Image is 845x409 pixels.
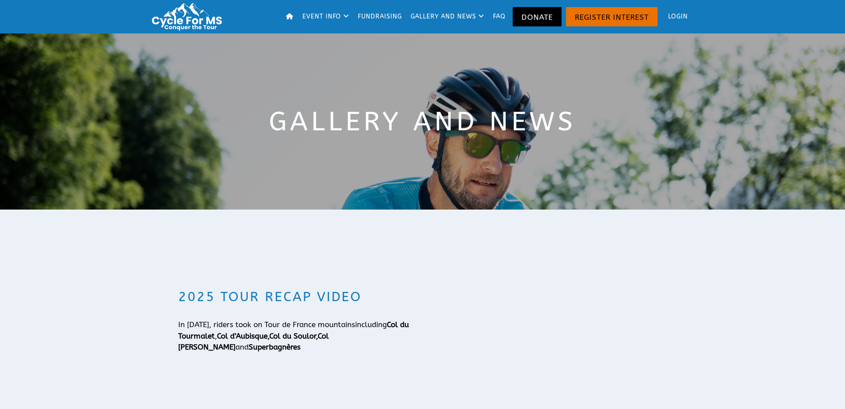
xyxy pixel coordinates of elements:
span: , [215,332,269,340]
strong: Superbagnères [249,343,301,351]
span: Gallery and news [269,106,576,137]
span: including [355,320,387,329]
span: In [DATE], riders took on Tour de France mountains [178,320,409,351]
a: Login [660,2,691,31]
a: Donate [513,7,562,26]
strong: Col du Tourmalet [178,320,409,340]
h2: 2025 Tour Recap Video [178,288,409,306]
a: Register Interest [566,7,658,26]
strong: Col du Soulor, [269,332,318,340]
span: and [235,343,249,351]
img: Cycle for MS: Conquer the Tour [148,2,229,32]
b: Col d’Aubisque, [217,332,269,340]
